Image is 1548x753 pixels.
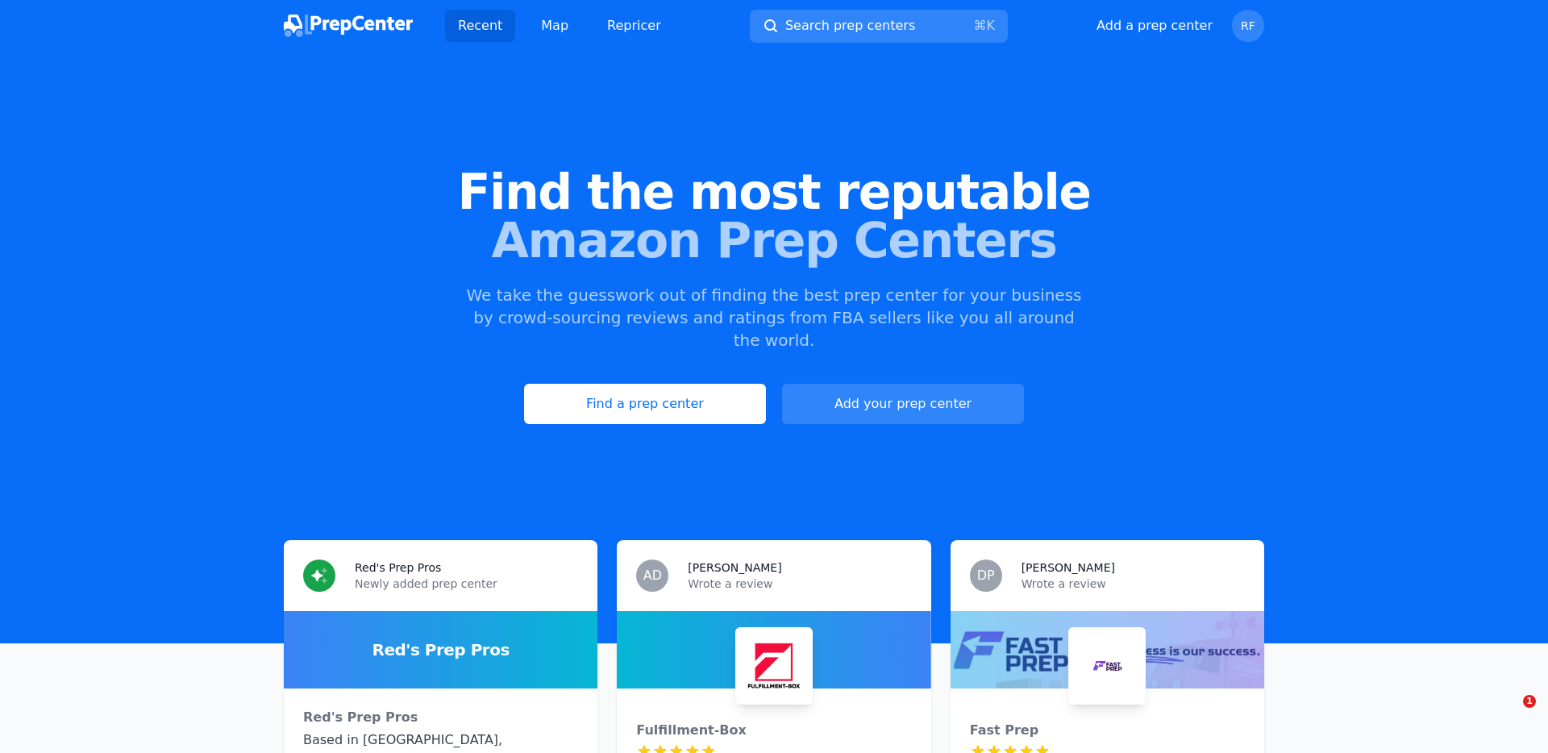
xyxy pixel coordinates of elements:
div: Fulfillment-Box [636,721,911,740]
span: RF [1241,20,1255,31]
div: Red's Prep Pros [303,708,578,727]
span: Search prep centers [785,16,915,35]
div: Fast Prep [970,721,1245,740]
iframe: Intercom live chat [1490,695,1529,734]
span: Find the most reputable [26,168,1522,216]
img: Fulfillment-Box [739,630,809,701]
kbd: ⌘ [973,18,986,33]
p: Wrote a review [688,576,911,592]
span: AD [643,569,662,582]
h3: [PERSON_NAME] [688,560,781,576]
h3: Red's Prep Pros [355,560,441,576]
button: Add your prep center [782,384,1024,424]
h3: [PERSON_NAME] [1022,560,1115,576]
span: Red's Prep Pros [372,639,510,661]
span: 1 [1523,695,1536,708]
button: RF [1232,10,1264,42]
img: Fast Prep [1072,630,1142,701]
kbd: K [986,18,995,33]
img: PrepCenter [284,15,413,37]
p: Wrote a review [1022,576,1245,592]
a: Recent [445,10,515,42]
button: Search prep centers⌘K [750,10,1008,43]
span: DP [977,569,995,582]
a: Map [528,10,581,42]
a: Find a prep center [524,384,766,424]
p: Newly added prep center [355,576,578,592]
button: Add a prep center [1096,16,1213,35]
p: We take the guesswork out of finding the best prep center for your business by crowd-sourcing rev... [464,284,1084,352]
span: Amazon Prep Centers [26,216,1522,264]
a: Repricer [594,10,674,42]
